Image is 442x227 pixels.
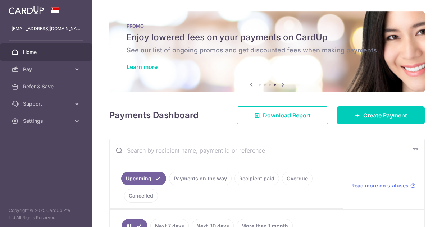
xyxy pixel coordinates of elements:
[121,172,166,185] a: Upcoming
[363,111,407,120] span: Create Payment
[263,111,311,120] span: Download Report
[237,106,328,124] a: Download Report
[109,11,425,92] img: Latest Promos banner
[109,109,199,122] h4: Payments Dashboard
[234,172,279,185] a: Recipient paid
[351,182,416,189] a: Read more on statuses
[127,23,407,29] p: PROMO
[9,6,44,14] img: CardUp
[127,63,158,70] a: Learn more
[337,106,425,124] a: Create Payment
[23,83,70,90] span: Refer & Save
[23,117,70,125] span: Settings
[23,48,70,56] span: Home
[23,100,70,107] span: Support
[282,172,313,185] a: Overdue
[127,46,407,55] h6: See our list of ongoing promos and get discounted fees when making payments
[23,66,70,73] span: Pay
[169,172,232,185] a: Payments on the way
[351,182,409,189] span: Read more on statuses
[127,32,407,43] h5: Enjoy lowered fees on your payments on CardUp
[396,205,435,223] iframe: Opens a widget where you can find more information
[124,189,158,203] a: Cancelled
[12,25,81,32] p: [EMAIL_ADDRESS][DOMAIN_NAME]
[110,139,407,162] input: Search by recipient name, payment id or reference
